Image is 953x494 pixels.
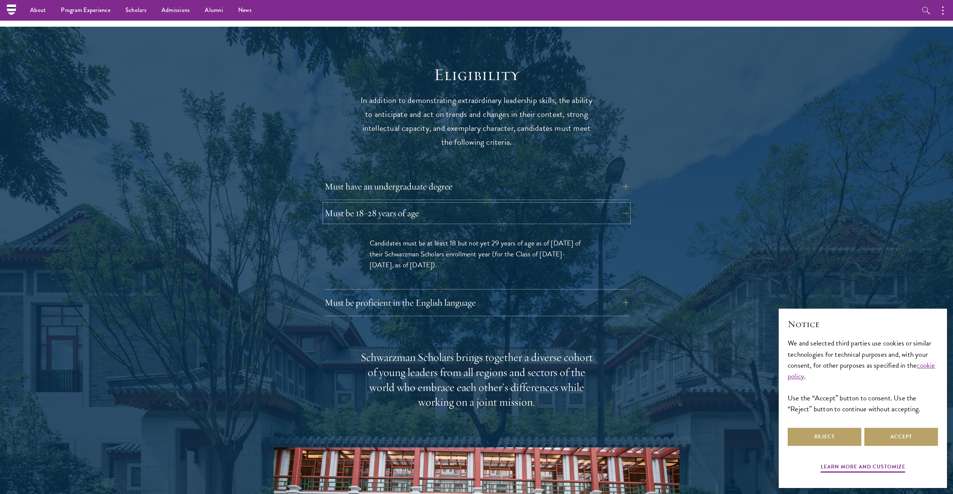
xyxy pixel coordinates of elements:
[788,428,861,446] button: Reject
[360,64,593,85] h2: Eligibility
[325,294,629,312] button: Must be proficient in the English language
[325,204,629,222] button: Must be 18-28 years of age
[325,177,629,195] button: Must have an undergraduate degree
[370,238,581,270] span: Candidates must be at least 18 but not yet 29 years of age as of [DATE] of their Schwarzman Schol...
[788,338,938,414] div: We and selected third parties use cookies or similar technologies for technical purposes and, wit...
[788,360,935,382] a: cookie policy
[864,428,938,446] button: Accept
[788,318,938,330] h2: Notice
[360,94,593,149] p: In addition to demonstrating extraordinary leadership skills, the ability to anticipate and act o...
[360,350,593,410] div: Schwarzman Scholars brings together a diverse cohort of young leaders from all regions and sector...
[821,462,905,474] button: Learn more and customize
